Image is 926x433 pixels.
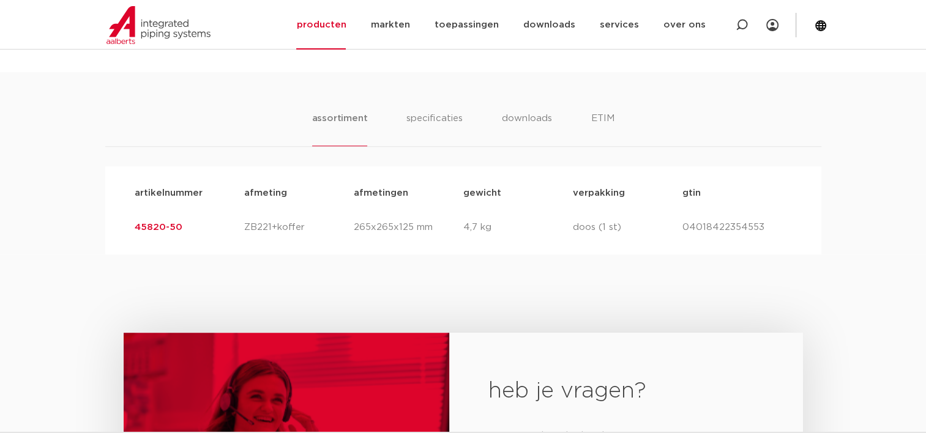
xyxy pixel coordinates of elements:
p: doos (1 st) [573,220,682,235]
li: assortiment [312,111,368,146]
p: gtin [682,186,792,201]
p: artikelnummer [135,186,244,201]
p: afmeting [244,186,354,201]
h2: heb je vragen? [488,377,763,406]
li: downloads [501,111,551,146]
p: 265x265x125 mm [354,220,463,235]
a: 45820-50 [135,223,182,232]
p: gewicht [463,186,573,201]
li: ETIM [591,111,614,146]
p: 4,7 kg [463,220,573,235]
p: verpakking [573,186,682,201]
p: ZB221+koffer [244,220,354,235]
li: specificaties [406,111,462,146]
p: 04018422354553 [682,220,792,235]
p: afmetingen [354,186,463,201]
